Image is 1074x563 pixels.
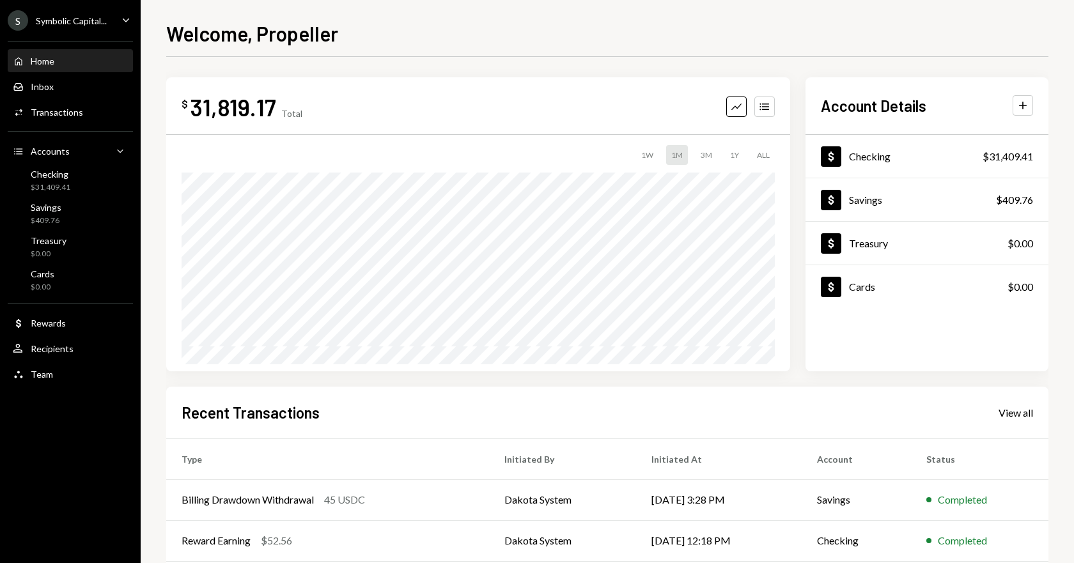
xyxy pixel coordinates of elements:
[802,479,910,520] td: Savings
[636,145,658,165] div: 1W
[725,145,744,165] div: 1Y
[999,406,1033,419] div: View all
[983,149,1033,164] div: $31,409.41
[999,405,1033,419] a: View all
[166,438,489,479] th: Type
[805,265,1048,308] a: Cards$0.00
[752,145,775,165] div: ALL
[31,56,54,66] div: Home
[489,520,637,561] td: Dakota System
[996,192,1033,208] div: $409.76
[802,520,910,561] td: Checking
[31,81,54,92] div: Inbox
[31,318,66,328] div: Rewards
[489,479,637,520] td: Dakota System
[31,169,70,180] div: Checking
[31,215,61,226] div: $409.76
[849,281,875,293] div: Cards
[182,402,320,423] h2: Recent Transactions
[182,98,188,111] div: $
[821,95,926,116] h2: Account Details
[911,438,1048,479] th: Status
[938,533,987,548] div: Completed
[324,492,365,507] div: 45 USDC
[31,282,54,293] div: $0.00
[31,268,54,279] div: Cards
[636,479,802,520] td: [DATE] 3:28 PM
[8,231,133,262] a: Treasury$0.00
[191,93,276,121] div: 31,819.17
[281,108,302,119] div: Total
[8,139,133,162] a: Accounts
[31,182,70,193] div: $31,409.41
[1008,236,1033,251] div: $0.00
[696,145,717,165] div: 3M
[31,249,66,259] div: $0.00
[805,178,1048,221] a: Savings$409.76
[805,222,1048,265] a: Treasury$0.00
[8,311,133,334] a: Rewards
[182,533,251,548] div: Reward Earning
[8,75,133,98] a: Inbox
[849,237,888,249] div: Treasury
[8,265,133,295] a: Cards$0.00
[849,194,882,206] div: Savings
[31,107,83,118] div: Transactions
[8,10,28,31] div: S
[31,369,53,380] div: Team
[31,343,74,354] div: Recipients
[8,49,133,72] a: Home
[182,492,314,507] div: Billing Drawdown Withdrawal
[8,165,133,196] a: Checking$31,409.41
[849,150,891,162] div: Checking
[1008,279,1033,295] div: $0.00
[31,146,70,157] div: Accounts
[166,20,338,46] h1: Welcome, Propeller
[666,145,688,165] div: 1M
[636,438,802,479] th: Initiated At
[261,533,292,548] div: $52.56
[31,235,66,246] div: Treasury
[36,15,107,26] div: Symbolic Capital...
[489,438,637,479] th: Initiated By
[938,492,987,507] div: Completed
[8,100,133,123] a: Transactions
[8,198,133,229] a: Savings$409.76
[31,202,61,213] div: Savings
[636,520,802,561] td: [DATE] 12:18 PM
[8,337,133,360] a: Recipients
[802,438,910,479] th: Account
[8,362,133,385] a: Team
[805,135,1048,178] a: Checking$31,409.41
